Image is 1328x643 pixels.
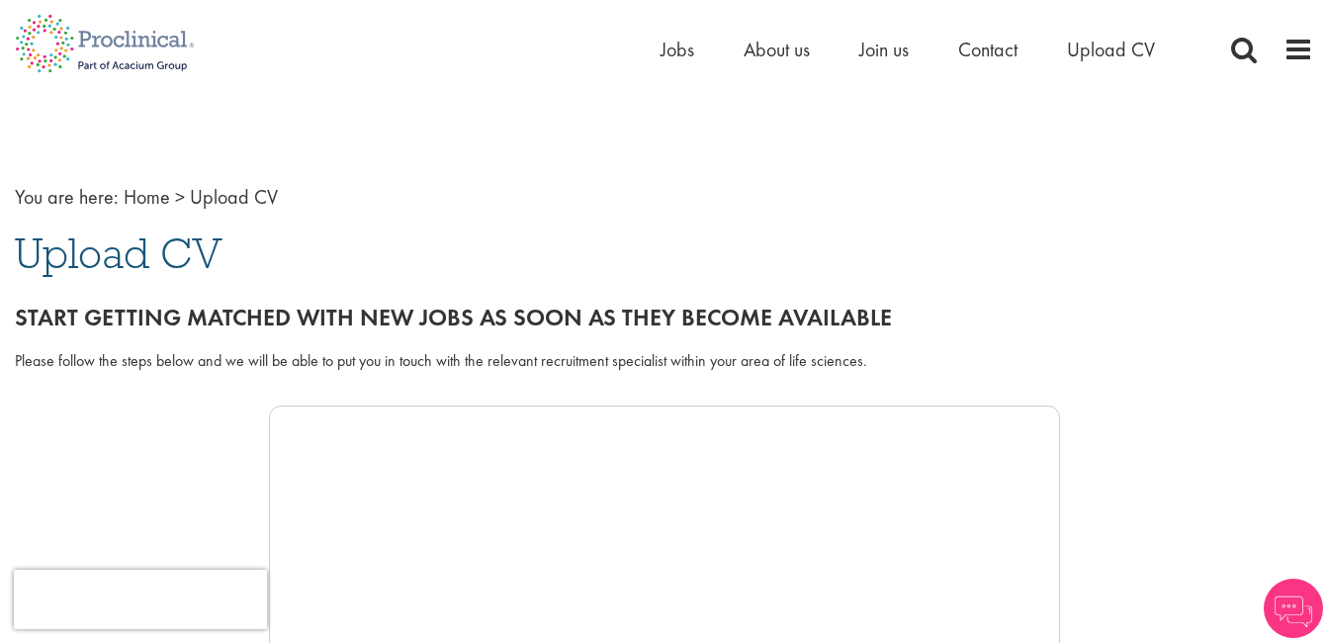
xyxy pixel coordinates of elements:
[1264,579,1323,638] img: Chatbot
[958,37,1018,62] a: Contact
[15,227,222,280] span: Upload CV
[175,184,185,210] span: >
[14,570,267,629] iframe: reCAPTCHA
[15,184,119,210] span: You are here:
[859,37,909,62] a: Join us
[661,37,694,62] a: Jobs
[15,350,1313,373] div: Please follow the steps below and we will be able to put you in touch with the relevant recruitme...
[1067,37,1155,62] a: Upload CV
[124,184,170,210] a: breadcrumb link
[15,305,1313,330] h2: Start getting matched with new jobs as soon as they become available
[744,37,810,62] a: About us
[190,184,278,210] span: Upload CV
